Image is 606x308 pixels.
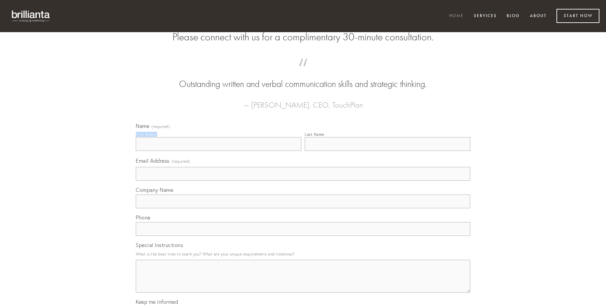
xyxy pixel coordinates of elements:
[146,91,460,112] figcaption: — [PERSON_NAME], CEO, TouchPlan
[502,11,524,22] a: Blog
[526,11,551,22] a: About
[136,187,173,193] span: Company Name
[305,132,324,137] div: Last Name
[136,132,156,137] div: First Name
[470,11,501,22] a: Services
[146,65,460,91] blockquote: Outstanding written and verbal communication skills and strategic thinking.
[136,214,151,221] span: Phone
[136,242,183,248] span: Special Instructions
[136,250,470,258] p: What is the best time to reach you? What are your unique requirements and timelines?
[172,157,190,166] span: (required)
[136,157,170,164] span: Email Address
[136,123,149,129] span: Name
[146,65,460,78] span: “
[136,298,178,305] span: Keep me informed
[151,125,170,129] span: (required)
[7,7,56,26] img: brillianta - research, strategy, marketing
[556,9,599,23] a: Start Now
[445,11,468,22] a: Home
[136,31,470,43] h2: Please connect with us for a complimentary 30-minute consultation.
